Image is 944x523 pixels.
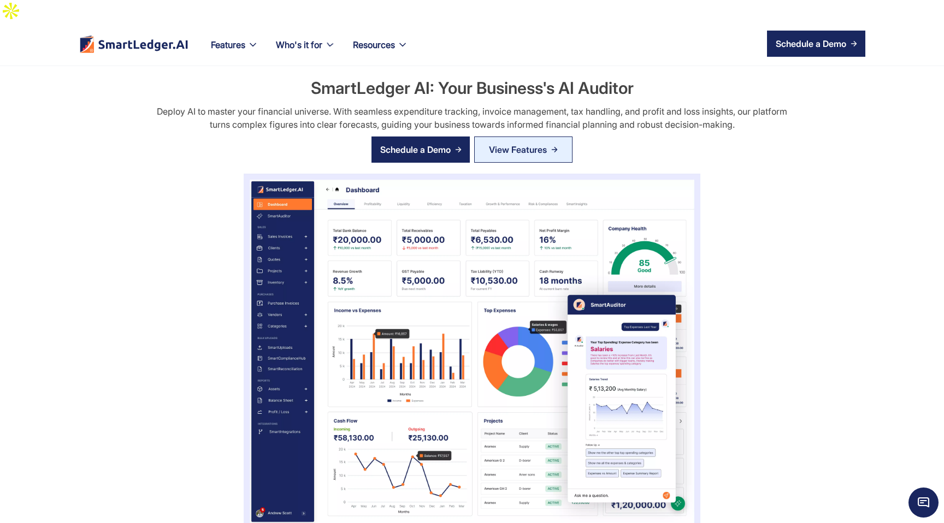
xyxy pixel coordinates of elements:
[19,278,43,289] span: Skip
[79,35,189,53] a: home
[267,37,344,66] div: Who's it for
[489,141,547,158] div: View Features
[146,286,174,293] span: 05:38 PM
[173,213,201,220] span: 05:38 PM
[455,146,462,153] img: arrow right icon
[311,76,634,99] h2: SmartLedger AI: Your Business's AI Auditor
[211,37,245,52] div: Features
[202,37,267,66] div: Features
[276,37,322,52] div: Who's it for
[474,136,573,163] a: View Features
[149,105,795,131] div: Deploy AI to master your financial universe. With seamless expenditure tracking, invoice manageme...
[767,31,865,57] a: Schedule a Demo
[851,40,857,47] img: arrow right icon
[159,207,167,217] span: hi
[380,143,451,156] div: Schedule a Demo
[11,235,216,247] div: Operator
[551,146,558,153] img: Arrow Right Blue
[353,37,395,52] div: Resources
[344,37,417,66] div: Resources
[79,35,189,53] img: footer logo
[8,8,30,30] em: Back
[776,37,846,50] div: Schedule a Demo
[371,136,470,163] a: Schedule a Demo
[19,256,172,266] span: May we know your last name please?
[908,488,939,518] span: Chat Widget
[3,309,216,364] textarea: Enter your last name
[33,14,157,25] div: Leave a message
